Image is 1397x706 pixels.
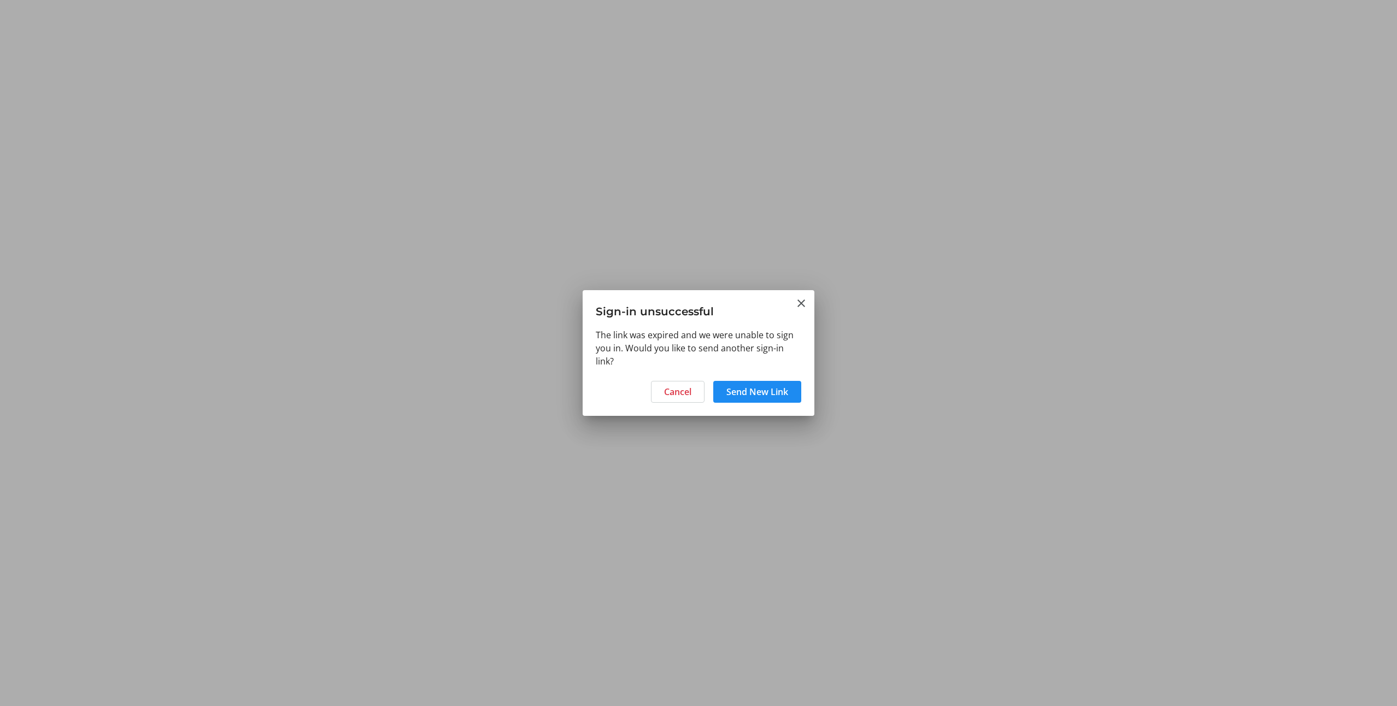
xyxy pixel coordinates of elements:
[583,328,814,374] div: The link was expired and we were unable to sign you in. Would you like to send another sign-in link?
[583,290,814,328] h3: Sign-in unsuccessful
[664,385,691,398] span: Cancel
[795,297,808,310] button: Close
[651,381,705,403] button: Cancel
[713,381,801,403] button: Send New Link
[726,385,788,398] span: Send New Link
